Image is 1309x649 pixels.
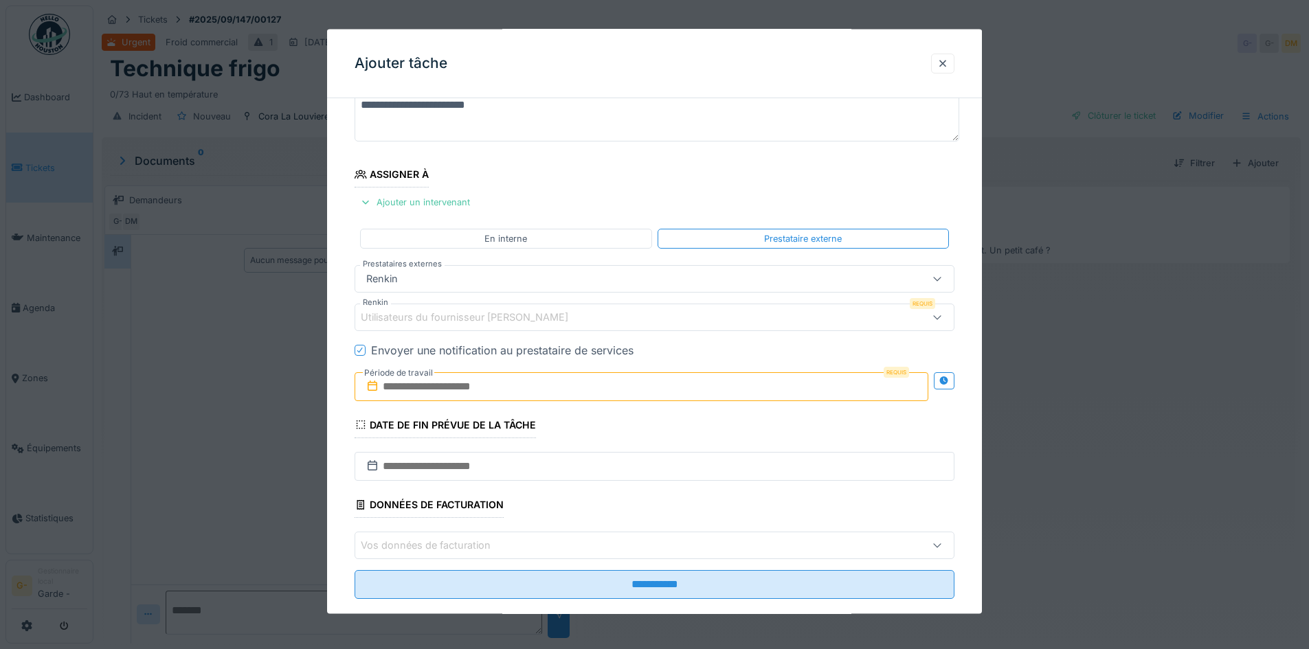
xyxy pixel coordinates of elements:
[764,231,842,244] div: Prestataire externe
[363,365,434,380] label: Période de travail
[484,231,527,244] div: En interne
[361,538,510,553] div: Vos données de facturation
[355,55,447,72] h3: Ajouter tâche
[355,494,504,517] div: Données de facturation
[360,258,445,269] label: Prestataires externes
[884,366,909,377] div: Requis
[361,271,403,286] div: Renkin
[355,414,536,437] div: Date de fin prévue de la tâche
[355,164,429,187] div: Assigner à
[360,296,391,308] label: Renkin
[910,297,935,308] div: Requis
[371,341,634,358] div: Envoyer une notification au prestataire de services
[361,309,588,324] div: Utilisateurs du fournisseur [PERSON_NAME]
[355,193,476,212] div: Ajouter un intervenant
